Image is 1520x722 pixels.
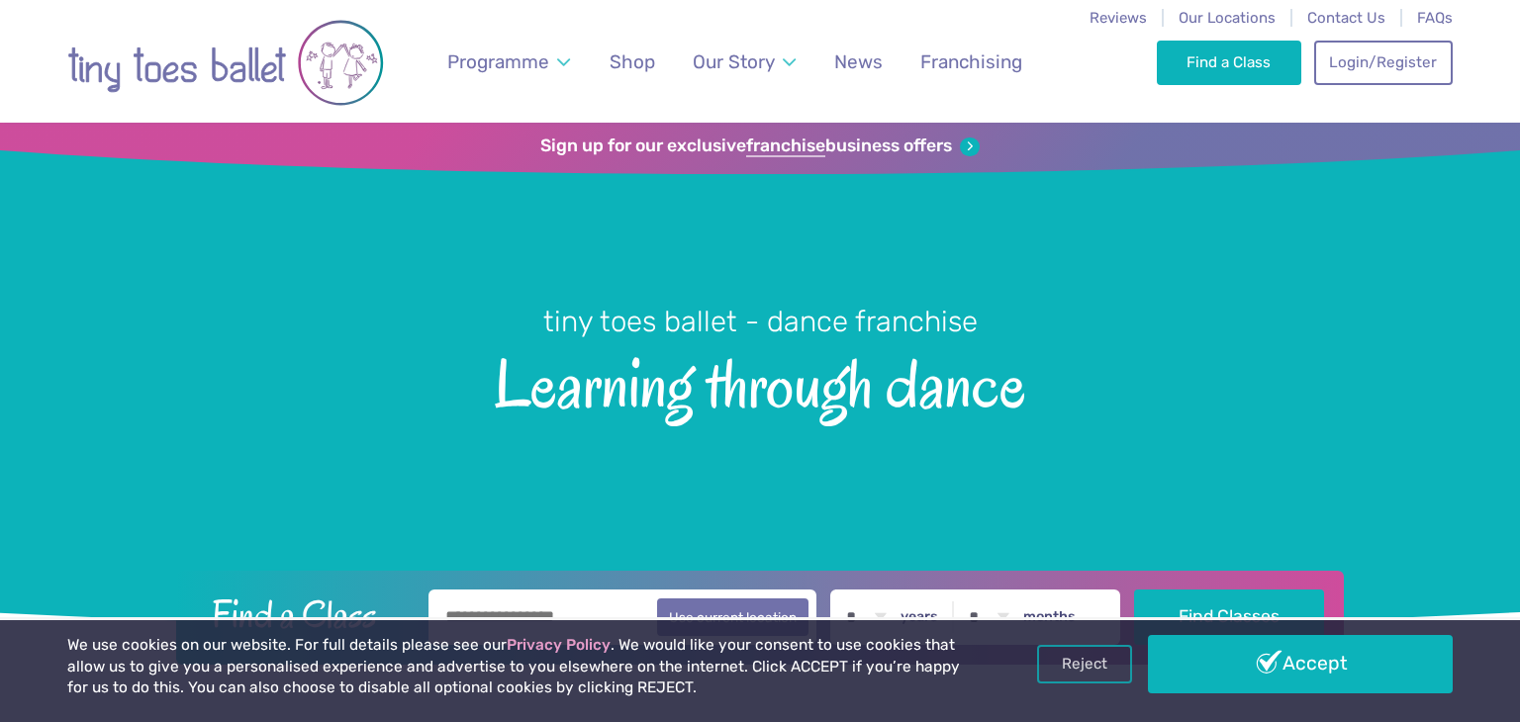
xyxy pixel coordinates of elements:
a: News [824,39,892,85]
span: Programme [447,50,549,73]
a: Accept [1148,635,1453,692]
span: Shop [610,50,655,73]
button: Use current location [657,598,808,636]
a: Franchising [911,39,1032,85]
a: Shop [601,39,665,85]
a: Login/Register [1314,41,1453,84]
a: Programme [438,39,580,85]
p: We use cookies on our website. For full details please see our . We would like your consent to us... [67,635,968,699]
span: Our Story [693,50,775,73]
label: months [1023,608,1076,626]
a: Reject [1037,645,1132,682]
button: Find Classes [1134,589,1325,645]
a: Our Story [684,39,806,85]
strong: franchise [746,135,825,157]
a: Find a Class [1157,41,1302,84]
a: Sign up for our exclusivefranchisebusiness offers [540,135,979,157]
a: Contact Us [1307,9,1385,27]
span: Franchising [920,50,1022,73]
span: News [834,50,883,73]
a: Reviews [1090,9,1147,27]
a: FAQs [1417,9,1453,27]
label: years [901,608,938,626]
h2: Find a Class [196,589,416,639]
small: tiny toes ballet - dance franchise [543,305,978,338]
a: Our Locations [1179,9,1276,27]
img: tiny toes ballet [67,13,384,113]
span: Learning through dance [35,341,1485,421]
a: Privacy Policy [507,636,611,654]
